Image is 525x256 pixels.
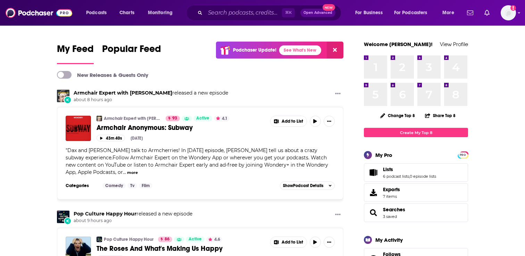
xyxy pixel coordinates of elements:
[97,244,223,253] span: The Roses And What's Making Us Happy
[394,8,427,18] span: For Podcasters
[383,186,400,193] span: Exports
[375,152,392,158] div: My Pro
[279,45,321,55] a: See What's New
[57,90,69,102] img: Armchair Expert with Dax Shepard
[74,90,172,96] a: Armchair Expert with Dax Shepard
[383,174,409,179] a: 6 podcast lists
[270,237,307,247] button: Show More Button
[131,136,143,141] div: [DATE]
[57,71,148,79] a: New Releases & Guests Only
[102,183,126,188] a: Comedy
[127,170,138,176] button: more
[364,163,468,182] span: Lists
[57,211,69,223] img: Pop Culture Happy Hour
[323,4,335,11] span: New
[410,174,436,179] a: 0 episode lists
[409,174,410,179] span: ,
[283,183,323,188] span: Show Podcast Details
[425,109,456,122] button: Share Top 8
[165,236,169,243] span: 86
[148,8,173,18] span: Monitoring
[74,218,192,224] span: about 9 hours ago
[66,147,328,175] span: "
[97,244,265,253] a: The Roses And What's Making Us Happy
[214,116,230,121] button: 4.1
[510,5,516,11] svg: Add a profile image
[102,43,161,64] a: Popular Feed
[383,166,393,173] span: Lists
[104,116,161,121] a: Armchair Expert with [PERSON_NAME]
[86,8,107,18] span: Podcasts
[459,152,467,157] a: PRO
[364,41,433,47] a: Welcome [PERSON_NAME]!
[205,7,282,18] input: Search podcasts, credits, & more...
[97,123,193,132] span: Armchair Anonymous: Subway
[6,6,72,19] img: Podchaser - Follow, Share and Rate Podcasts
[115,7,139,18] a: Charts
[97,237,102,242] img: Pop Culture Happy Hour
[81,7,116,18] button: open menu
[123,169,126,175] span: ...
[440,41,468,47] a: View Profile
[104,237,153,242] a: Pop Culture Happy Hour
[332,211,343,219] button: Show More Button
[57,43,94,64] a: My Feed
[206,237,222,242] button: 4.6
[97,135,125,141] button: 43m 40s
[74,97,228,103] span: about 8 hours ago
[196,115,209,122] span: Active
[64,96,72,104] div: New Episode
[66,116,91,141] img: Armchair Anonymous: Subway
[376,111,419,120] button: Change Top 8
[166,116,180,121] a: 93
[437,7,463,18] button: open menu
[143,7,182,18] button: open menu
[97,123,265,132] a: Armchair Anonymous: Subway
[390,7,437,18] button: open menu
[364,128,468,137] a: Create My Top 8
[282,240,303,245] span: Add to List
[158,237,172,242] a: 86
[102,43,161,59] span: Popular Feed
[66,183,97,188] h3: Categories
[501,5,516,20] span: Logged in as simonkids1
[74,211,192,217] h3: released a new episode
[74,211,136,217] a: Pop Culture Happy Hour
[64,217,72,225] div: New Episode
[193,116,212,121] a: Active
[119,8,134,18] span: Charts
[127,183,137,188] a: Tv
[459,152,467,158] span: PRO
[501,5,516,20] button: Show profile menu
[282,119,303,124] span: Add to List
[324,116,335,127] button: Show More Button
[270,116,307,126] button: Show More Button
[383,206,405,213] a: Searches
[139,183,152,188] a: Film
[97,116,102,121] img: Armchair Expert with Dax Shepard
[375,237,403,243] div: My Activity
[332,90,343,98] button: Show More Button
[501,5,516,20] img: User Profile
[383,214,397,219] a: 3 saved
[324,237,335,248] button: Show More Button
[186,237,205,242] a: Active
[282,8,295,17] span: ⌘ K
[172,115,177,122] span: 93
[189,236,202,243] span: Active
[66,147,328,175] span: Dax and [PERSON_NAME] talk to Armcherries! In [DATE] episode, [PERSON_NAME] tell us about a crazy...
[366,188,380,197] span: Exports
[280,182,335,190] button: ShowPodcast Details
[442,8,454,18] span: More
[364,183,468,202] a: Exports
[383,194,400,199] span: 7 items
[303,11,332,15] span: Open Advanced
[464,7,476,19] a: Show notifications dropdown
